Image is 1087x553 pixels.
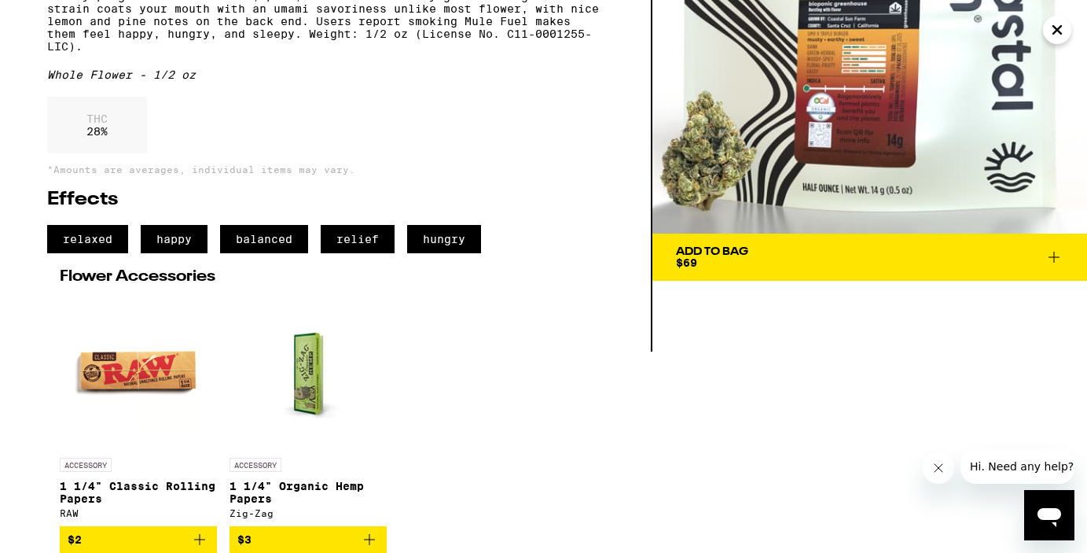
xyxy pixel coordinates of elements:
[68,533,82,546] span: $2
[230,458,281,472] p: ACCESSORY
[220,225,308,253] span: balanced
[676,256,697,269] span: $69
[60,480,217,505] p: 1 1/4" Classic Rolling Papers
[60,293,217,450] img: RAW - 1 1/4" Classic Rolling Papers
[230,480,387,505] p: 1 1/4" Organic Hemp Papers
[1024,490,1074,540] iframe: Button to launch messaging window
[60,293,217,526] a: Open page for 1 1/4" Classic Rolling Papers from RAW
[676,246,748,257] div: Add To Bag
[47,225,128,253] span: relaxed
[47,164,604,175] p: *Amounts are averages, individual items may vary.
[321,225,395,253] span: relief
[230,526,387,553] button: Add to bag
[60,269,591,285] h2: Flower Accessories
[230,293,387,450] img: Zig-Zag - 1 1/4" Organic Hemp Papers
[923,452,954,484] iframe: Close message
[237,533,252,546] span: $3
[652,234,1087,281] button: Add To Bag$69
[47,190,604,209] h2: Effects
[230,293,387,526] a: Open page for 1 1/4" Organic Hemp Papers from Zig-Zag
[60,526,217,553] button: Add to bag
[47,97,147,153] div: 28 %
[960,449,1074,484] iframe: Message from company
[60,458,112,472] p: ACCESSORY
[47,68,604,81] div: Whole Flower - 1/2 oz
[60,508,217,518] div: RAW
[230,508,387,518] div: Zig-Zag
[141,225,207,253] span: happy
[1043,16,1071,44] button: Close
[86,112,108,125] p: THC
[407,225,481,253] span: hungry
